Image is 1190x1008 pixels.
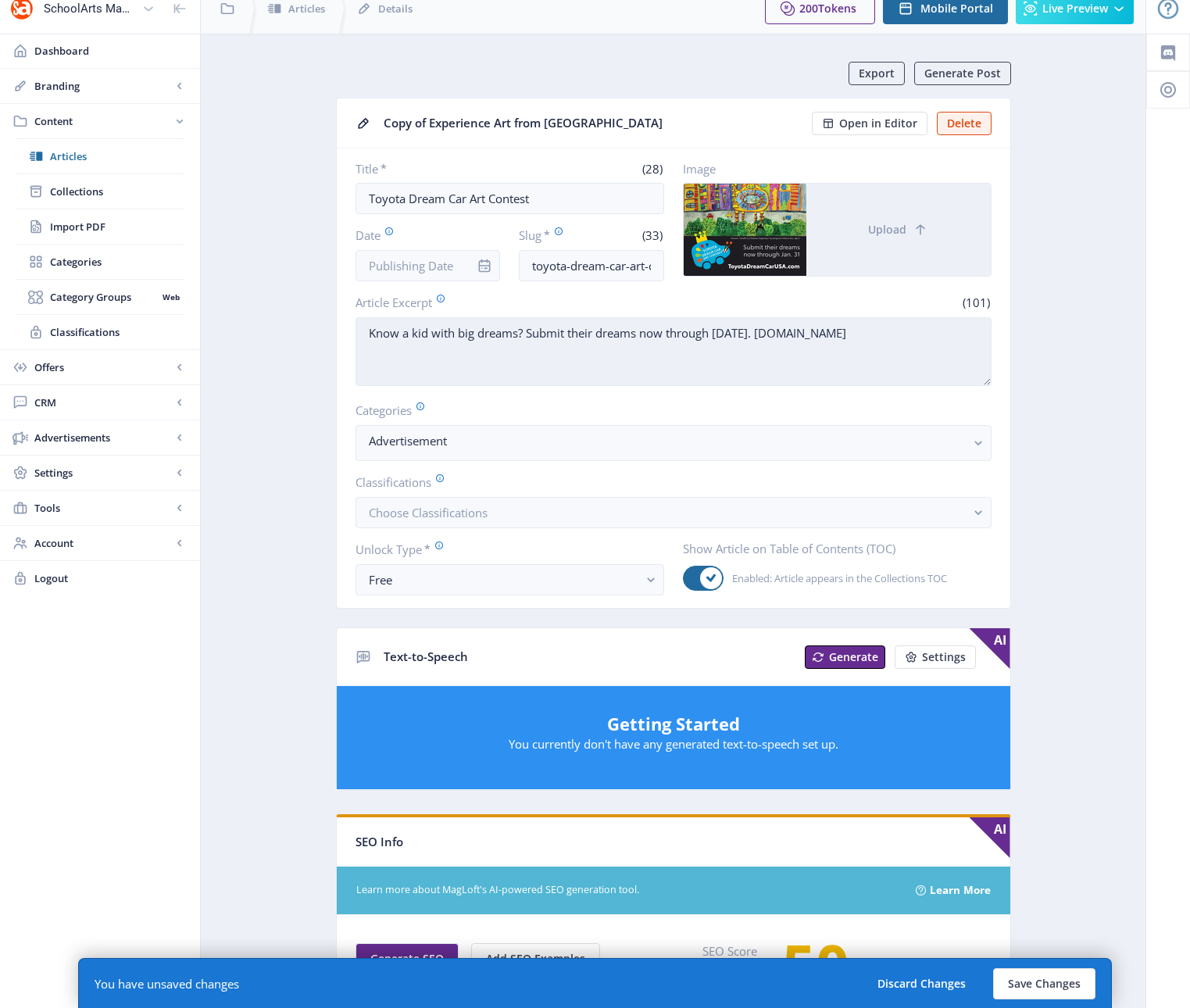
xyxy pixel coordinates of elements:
[16,245,184,279] a: Categories
[683,541,979,556] label: Show Article on Table of Contents (TOC)
[640,161,664,177] span: (28)
[895,645,976,669] button: Settings
[16,174,184,209] a: Collections
[930,878,991,903] a: Learn More
[849,62,905,85] button: Export
[369,431,966,450] nb-select-label: Advertisement
[369,570,638,589] div: Free
[477,258,492,273] nb-icon: info
[34,113,172,129] span: Content
[16,209,184,244] a: Import PDF
[356,834,403,849] span: SEO Info
[486,953,585,965] span: Add SEO Examples
[352,711,995,736] h5: Getting Started
[157,289,184,305] nb-badge: Web
[352,736,995,752] p: You currently don't have any generated text-to-speech set up.
[724,569,947,588] span: Enabled: Article appears in the Collections TOC
[795,645,885,669] a: New page
[885,645,976,669] a: New page
[960,295,992,310] span: (101)
[34,570,188,586] span: Logout
[384,111,802,135] div: Copy of Experience Art from [GEOGRAPHIC_DATA]
[914,62,1011,85] button: Generate Post
[50,219,184,234] span: Import PDF
[370,953,444,965] span: Generate SEO
[356,474,979,491] label: Classifications
[519,250,664,281] input: this-is-how-a-slug-looks-like
[993,968,1095,999] button: Save Changes
[1042,2,1108,15] span: Live Preview
[356,294,667,311] label: Article Excerpt
[922,651,966,663] span: Settings
[378,1,413,16] span: Details
[356,250,501,281] input: Publishing Date
[34,535,172,551] span: Account
[356,541,652,558] label: Unlock Type
[384,649,468,664] span: Text-to-Speech
[818,1,856,16] span: Tokens
[369,505,488,520] span: Choose Classifications
[839,117,917,130] span: Open in Editor
[356,183,664,214] input: Type Article Title ...
[336,627,1011,791] app-collection-view: Text-to-Speech
[471,943,600,974] button: Add SEO Examples
[34,430,172,445] span: Advertisements
[34,78,172,94] span: Branding
[95,976,239,992] div: You have unsaved changes
[937,112,992,135] button: Delete
[782,949,899,995] h3: /100
[50,184,184,199] span: Collections
[16,139,184,173] a: Articles
[356,564,664,595] button: Free
[34,359,172,375] span: Offers
[859,67,895,80] span: Export
[920,2,993,15] span: Mobile Portal
[356,227,488,244] label: Date
[356,497,992,528] button: Choose Classifications
[50,148,184,164] span: Articles
[356,943,459,974] button: Generate SEO
[806,184,991,276] button: Upload
[356,402,979,419] label: Categories
[519,227,585,244] label: Slug
[16,280,184,314] a: Category GroupsWeb
[34,43,188,59] span: Dashboard
[16,315,184,349] a: Classifications
[970,817,1010,858] span: AI
[356,425,992,461] button: Advertisement
[50,324,184,340] span: Classifications
[50,254,184,270] span: Categories
[288,1,325,16] span: Articles
[356,883,898,898] span: Learn more about MagLoft's AI-powered SEO generation tool.
[640,227,664,243] span: (33)
[868,223,906,236] span: Upload
[970,628,1010,669] span: AI
[812,112,927,135] button: Open in Editor
[34,500,172,516] span: Tools
[924,67,1001,80] span: Generate Post
[356,161,504,177] label: Title
[34,465,172,481] span: Settings
[683,161,979,177] label: Image
[863,968,981,999] button: Discard Changes
[782,925,849,1005] span: 50
[805,645,885,669] button: Generate
[50,289,157,305] span: Category Groups
[34,395,172,410] span: CRM
[829,651,878,663] span: Generate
